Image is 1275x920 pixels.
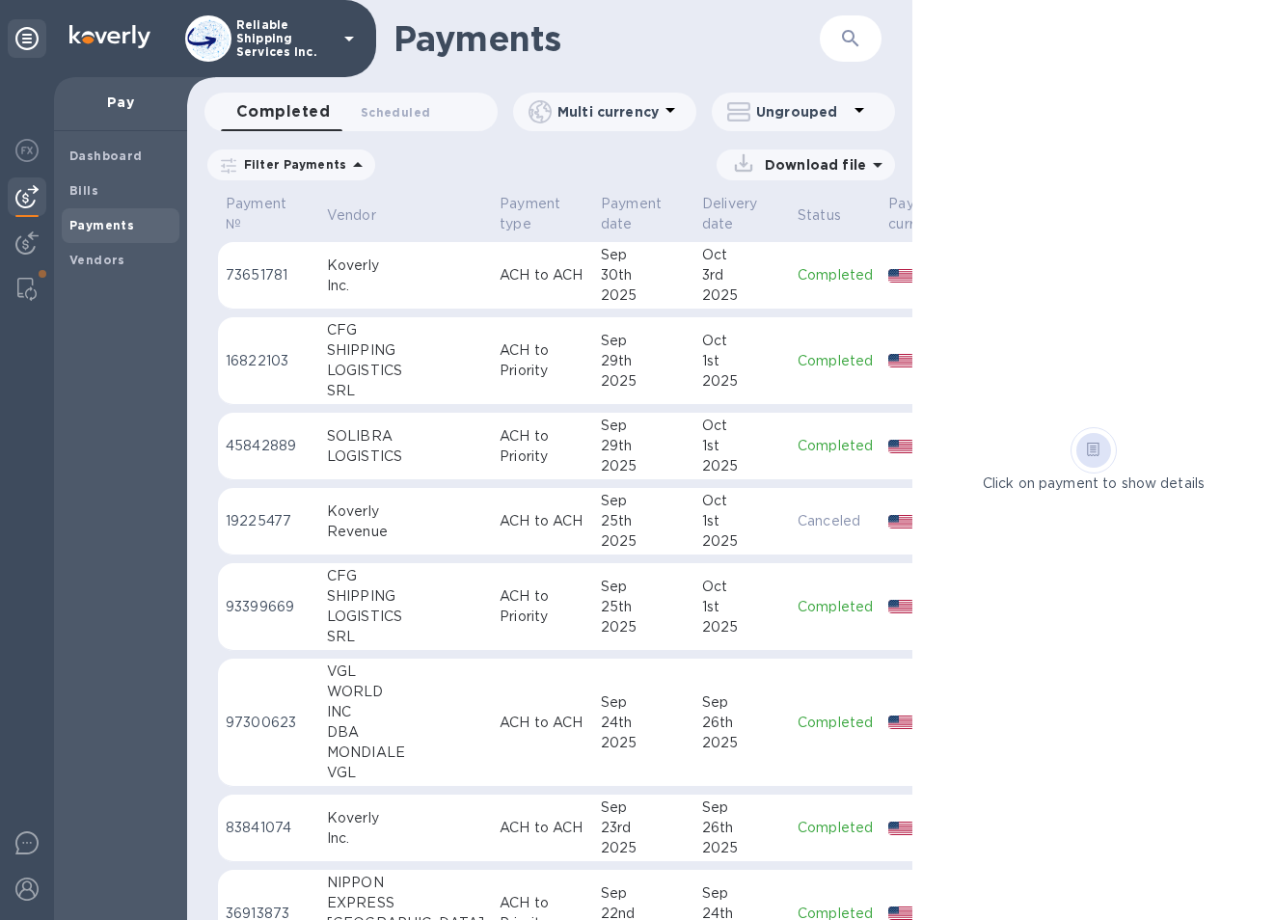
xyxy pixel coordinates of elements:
[702,511,782,531] div: 1st
[226,818,312,838] p: 83841074
[702,194,782,234] span: Delivery date
[500,586,585,627] p: ACH to Priority
[500,818,585,838] p: ACH to ACH
[601,597,687,617] div: 25th
[702,818,782,838] div: 26th
[327,586,484,607] div: SHIPPING
[702,617,782,637] div: 2025
[327,702,484,722] div: INC
[798,265,873,285] p: Completed
[226,436,312,456] p: 45842889
[327,320,484,340] div: CFG
[500,194,585,234] span: Payment type
[601,838,687,858] div: 2025
[327,501,484,522] div: Koverly
[798,205,841,226] p: Status
[601,883,687,904] div: Sep
[888,600,914,613] img: USD
[601,456,687,476] div: 2025
[601,416,687,436] div: Sep
[702,531,782,552] div: 2025
[702,733,782,753] div: 2025
[327,607,484,627] div: LOGISTICS
[69,25,150,48] img: Logo
[601,351,687,371] div: 29th
[236,156,346,173] p: Filter Payments
[327,205,376,226] p: Vendor
[69,149,143,163] b: Dashboard
[601,194,687,234] span: Payment date
[69,253,125,267] b: Vendors
[327,566,484,586] div: CFG
[327,763,484,783] div: VGL
[327,808,484,828] div: Koverly
[236,98,330,125] span: Completed
[226,194,312,234] span: Payment №
[226,351,312,371] p: 16822103
[702,194,757,234] p: Delivery date
[798,351,873,371] p: Completed
[601,371,687,392] div: 2025
[69,93,172,112] p: Pay
[601,436,687,456] div: 29th
[500,340,585,381] p: ACH to Priority
[888,269,914,283] img: USD
[888,354,914,367] img: USD
[798,597,873,617] p: Completed
[798,511,873,531] p: Canceled
[702,713,782,733] div: 26th
[798,713,873,733] p: Completed
[702,577,782,597] div: Oct
[327,446,484,467] div: LOGISTICS
[983,474,1205,494] p: Click on payment to show details
[327,743,484,763] div: MONDIALE
[601,577,687,597] div: Sep
[601,713,687,733] div: 24th
[327,381,484,401] div: SRL
[500,426,585,467] p: ACH to Priority
[702,883,782,904] div: Sep
[327,627,484,647] div: SRL
[327,682,484,702] div: WORLD
[888,194,971,234] span: Payee currency
[601,331,687,351] div: Sep
[702,456,782,476] div: 2025
[601,491,687,511] div: Sep
[702,838,782,858] div: 2025
[226,194,286,234] p: Payment №
[500,511,585,531] p: ACH to ACH
[557,102,659,122] p: Multi currency
[702,285,782,306] div: 2025
[327,893,484,913] div: EXPRESS
[888,822,914,835] img: USD
[15,139,39,162] img: Foreign exchange
[601,194,662,234] p: Payment date
[888,906,914,920] img: USD
[327,522,484,542] div: Revenue
[888,716,914,729] img: USD
[702,245,782,265] div: Oct
[702,265,782,285] div: 3rd
[757,155,866,175] p: Download file
[702,692,782,713] div: Sep
[702,436,782,456] div: 1st
[393,18,820,59] h1: Payments
[888,515,914,528] img: USD
[702,416,782,436] div: Oct
[327,873,484,893] div: NIPPON
[601,617,687,637] div: 2025
[601,692,687,713] div: Sep
[236,18,333,59] p: Reliable Shipping Services Inc.
[327,426,484,446] div: SOLIBRA
[327,205,401,226] span: Vendor
[601,265,687,285] div: 30th
[601,531,687,552] div: 2025
[702,351,782,371] div: 1st
[756,102,848,122] p: Ungrouped
[327,828,484,849] div: Inc.
[327,662,484,682] div: VGL
[702,491,782,511] div: Oct
[361,102,430,122] span: Scheduled
[69,183,98,198] b: Bills
[601,511,687,531] div: 25th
